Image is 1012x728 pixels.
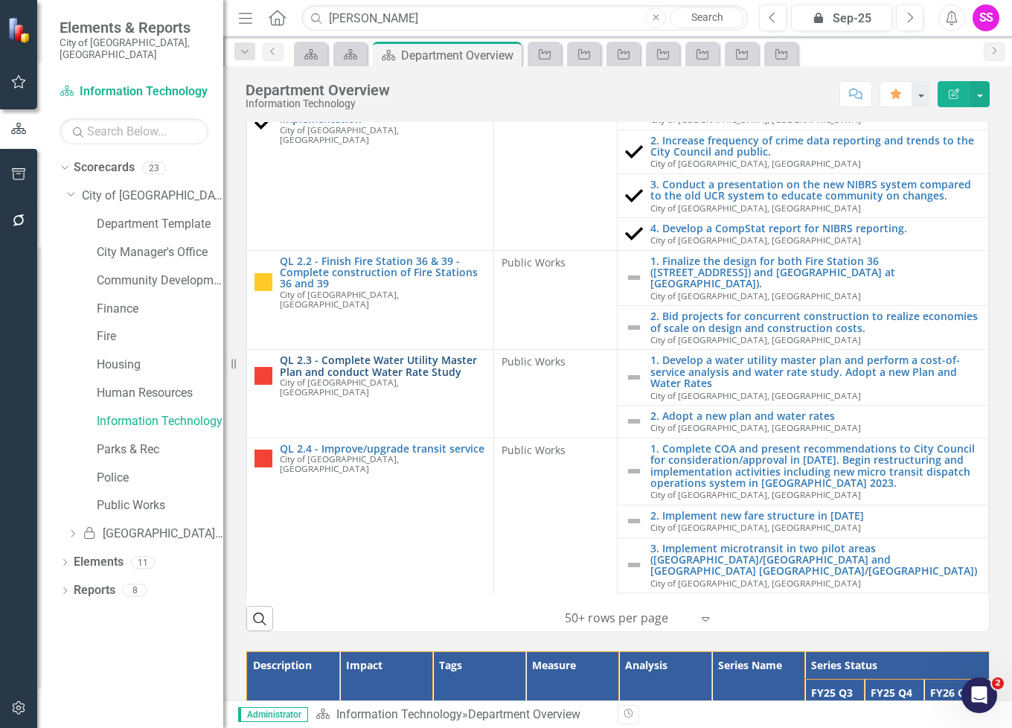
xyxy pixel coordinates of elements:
[992,677,1004,689] span: 2
[502,255,566,269] span: Public Works
[670,7,744,28] a: Search
[625,368,643,386] img: Not Defined
[502,443,566,457] span: Public Works
[97,216,223,233] a: Department Template
[60,19,208,36] span: Elements & Reports
[60,36,208,61] small: City of [GEOGRAPHIC_DATA], [GEOGRAPHIC_DATA]
[625,269,643,287] img: Not Defined
[280,255,486,290] a: QL 2.2 - Finish Fire Station 36 & 39 - Complete construction of Fire Stations 36 and 39
[280,288,399,310] span: City of [GEOGRAPHIC_DATA], [GEOGRAPHIC_DATA]
[97,272,223,290] a: Community Development
[301,5,748,31] input: Search ClearPoint...
[494,97,618,250] td: Double-Click to Edit
[650,488,861,500] span: City of [GEOGRAPHIC_DATA], [GEOGRAPHIC_DATA]
[625,187,643,205] img: Complete
[494,438,618,681] td: Double-Click to Edit
[650,421,861,433] span: City of [GEOGRAPHIC_DATA], [GEOGRAPHIC_DATA]
[650,410,981,421] a: 2. Adopt a new plan and water rates
[650,179,981,202] a: 3. Conduct a presentation on the new NIBRS system compared to the old UCR system to educate commu...
[625,143,643,161] img: Complete
[796,10,887,28] div: Sep-25
[123,584,147,597] div: 8
[82,188,223,205] a: City of [GEOGRAPHIC_DATA], [GEOGRAPHIC_DATA]
[97,385,223,402] a: Human Resources
[650,234,861,246] span: City of [GEOGRAPHIC_DATA], [GEOGRAPHIC_DATA]
[650,157,861,169] span: City of [GEOGRAPHIC_DATA], [GEOGRAPHIC_DATA]
[97,497,223,514] a: Public Works
[238,707,308,722] span: Administrator
[650,255,981,290] a: 1. Finalize the design for both Fire Station 36 ([STREET_ADDRESS]) and [GEOGRAPHIC_DATA] at [GEOG...
[625,225,643,243] img: Complete
[650,443,981,489] a: 1. Complete COA and present recommendations to City Council for consideration/approval in [DATE]....
[625,556,643,574] img: Not Defined
[650,543,981,577] a: 3. Implement microtransit in two pilot areas ([GEOGRAPHIC_DATA]/[GEOGRAPHIC_DATA] and [GEOGRAPHIC...
[650,135,981,158] a: 2. Increase frequency of crime data reporting and trends to the City Council and public.
[97,413,223,430] a: Information Technology
[280,354,486,377] a: QL 2.3 - Complete Water Utility Master Plan and conduct Water Rate Study
[74,159,135,176] a: Scorecards
[401,46,518,65] div: Department Overview
[131,556,155,569] div: 11
[973,4,999,31] button: SS
[97,357,223,374] a: Housing
[254,114,272,132] img: Complete
[280,124,399,145] span: City of [GEOGRAPHIC_DATA], [GEOGRAPHIC_DATA]
[97,470,223,487] a: Police
[74,554,124,571] a: Elements
[82,526,223,543] a: [GEOGRAPHIC_DATA]-25
[316,706,606,724] div: »
[468,707,580,721] div: Department Overview
[142,162,166,174] div: 23
[650,333,861,345] span: City of [GEOGRAPHIC_DATA], [GEOGRAPHIC_DATA]
[254,367,272,385] img: Below Target
[650,310,981,333] a: 2. Bid projects for concurrent construction to realize economies of scale on design and construct...
[650,202,861,214] span: City of [GEOGRAPHIC_DATA], [GEOGRAPHIC_DATA]
[60,118,208,144] input: Search Below...
[74,582,115,599] a: Reports
[625,462,643,480] img: Not Defined
[280,453,399,474] span: City of [GEOGRAPHIC_DATA], [GEOGRAPHIC_DATA]
[650,510,981,521] a: 2. Implement new fare structure in [DATE]
[650,354,981,389] a: 1. Develop a water utility master plan and perform a cost-of-service analysis and water rate stud...
[791,4,892,31] button: Sep-25
[494,250,618,350] td: Double-Click to Edit
[625,412,643,430] img: Not Defined
[650,223,981,234] a: 4. Develop a CompStat report for NIBRS reporting.
[650,389,861,401] span: City of [GEOGRAPHIC_DATA], [GEOGRAPHIC_DATA]
[502,354,566,368] span: Public Works
[60,83,208,100] a: Information Technology
[280,376,399,397] span: City of [GEOGRAPHIC_DATA], [GEOGRAPHIC_DATA]
[254,273,272,291] img: Near Target
[97,328,223,345] a: Fire
[650,577,861,589] span: City of [GEOGRAPHIC_DATA], [GEOGRAPHIC_DATA]
[961,677,997,713] iframe: Intercom live chat
[7,17,33,43] img: ClearPoint Strategy
[625,319,643,336] img: Not Defined
[254,450,272,467] img: Below Target
[494,350,618,438] td: Double-Click to Edit
[246,98,390,109] div: Information Technology
[650,290,861,301] span: City of [GEOGRAPHIC_DATA], [GEOGRAPHIC_DATA]
[280,443,486,454] a: QL 2.4 - Improve/upgrade transit service
[650,521,861,533] span: City of [GEOGRAPHIC_DATA], [GEOGRAPHIC_DATA]
[336,707,462,721] a: Information Technology
[97,244,223,261] a: City Manager's Office
[246,82,390,98] div: Department Overview
[625,512,643,530] img: Not Defined
[97,301,223,318] a: Finance
[97,441,223,459] a: Parks & Rec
